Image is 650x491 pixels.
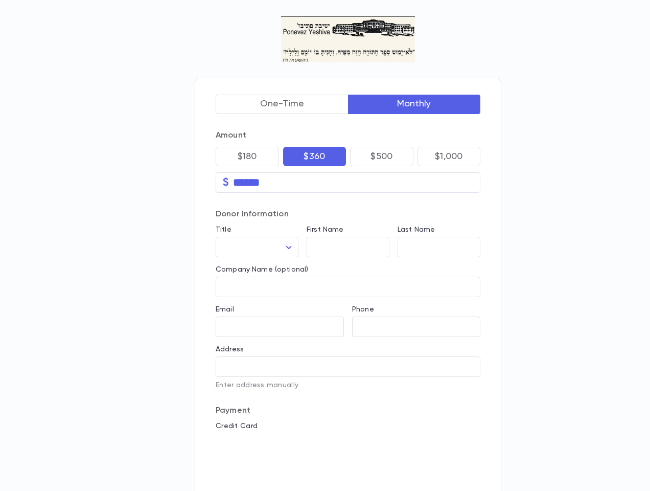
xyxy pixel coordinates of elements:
[223,177,229,188] p: $
[216,95,349,114] button: One-Time
[216,147,279,166] button: $180
[304,151,325,162] p: $360
[238,151,257,162] p: $180
[417,147,481,166] button: $1,000
[352,305,374,314] label: Phone
[216,209,480,219] p: Donor Information
[398,226,435,234] label: Last Name
[435,151,462,162] p: $1,000
[216,265,308,274] label: Company Name (optional)
[216,381,480,389] p: Enter address manually
[348,95,481,114] button: Monthly
[350,147,413,166] button: $500
[370,151,392,162] p: $500
[216,237,298,257] div: ​
[216,226,231,234] label: Title
[216,422,480,430] p: Credit Card
[283,147,346,166] button: $360
[281,16,415,62] img: Logo
[216,130,480,141] p: Amount
[216,305,234,314] label: Email
[216,345,244,353] label: Address
[216,406,480,416] p: Payment
[307,226,343,234] label: First Name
